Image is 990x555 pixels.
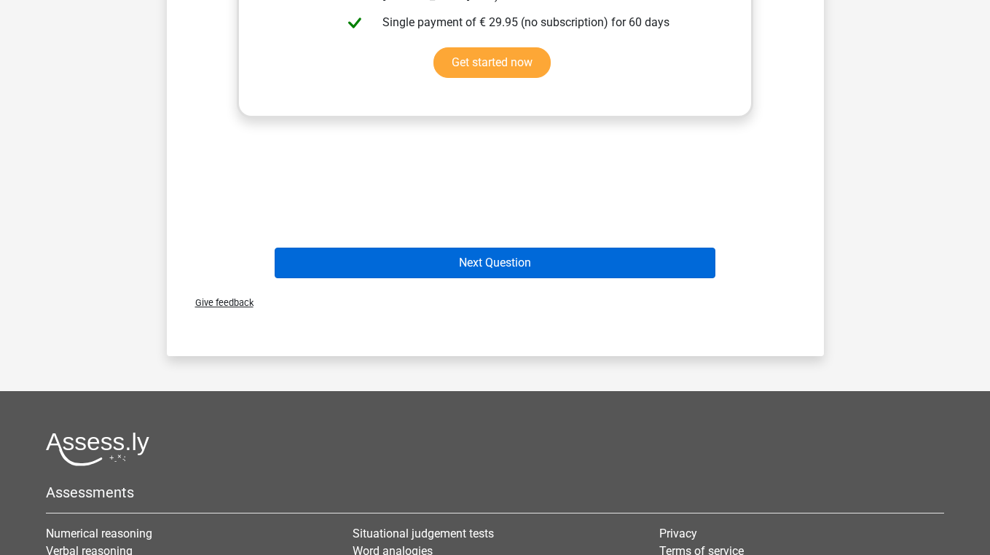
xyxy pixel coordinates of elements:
[184,297,254,308] span: Give feedback
[46,484,944,501] h5: Assessments
[275,248,715,278] button: Next Question
[433,47,551,78] a: Get started now
[46,527,152,540] a: Numerical reasoning
[353,527,494,540] a: Situational judgement tests
[659,527,697,540] a: Privacy
[46,432,149,466] img: Assessly logo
